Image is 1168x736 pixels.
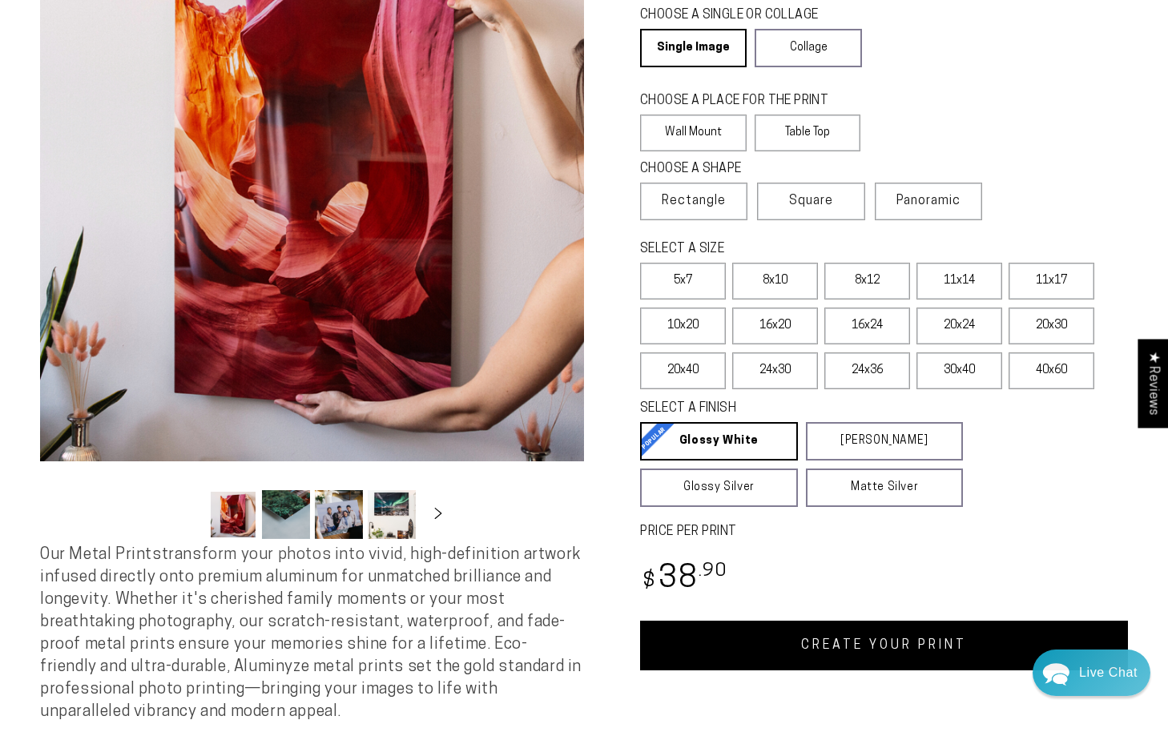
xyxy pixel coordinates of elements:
a: Single Image [640,29,747,67]
label: 11x14 [916,263,1002,300]
legend: SELECT A FINISH [640,400,927,418]
a: Glossy Silver [640,469,798,507]
legend: CHOOSE A SHAPE [640,160,848,179]
label: 30x40 [916,352,1002,389]
a: CREATE YOUR PRINT [640,621,1128,670]
label: 20x24 [916,308,1002,344]
legend: SELECT A SIZE [640,240,927,259]
label: 20x40 [640,352,726,389]
a: [PERSON_NAME] [806,422,964,461]
span: Square [789,191,833,211]
label: 40x60 [1009,352,1094,389]
button: Slide left [169,497,204,532]
label: 20x30 [1009,308,1094,344]
label: Wall Mount [640,115,747,151]
label: 5x7 [640,263,726,300]
div: Chat widget toggle [1033,650,1150,696]
a: Matte Silver [806,469,964,507]
label: 16x24 [824,308,910,344]
button: Load image 4 in gallery view [368,490,416,539]
bdi: 38 [640,564,727,595]
legend: CHOOSE A SINGLE OR COLLAGE [640,6,847,25]
a: Glossy White [640,422,798,461]
label: 24x36 [824,352,910,389]
span: Panoramic [896,195,961,207]
div: Contact Us Directly [1079,650,1138,696]
button: Slide right [421,497,456,532]
button: Load image 3 in gallery view [315,490,363,539]
label: 8x12 [824,263,910,300]
label: 8x10 [732,263,818,300]
button: Load image 1 in gallery view [209,490,257,539]
div: Click to open Judge.me floating reviews tab [1138,339,1168,428]
label: 16x20 [732,308,818,344]
label: 24x30 [732,352,818,389]
span: Our Metal Prints transform your photos into vivid, high-definition artwork infused directly onto ... [40,547,582,720]
span: Rectangle [662,191,726,211]
label: 11x17 [1009,263,1094,300]
label: Table Top [755,115,861,151]
span: $ [642,571,656,593]
button: Load image 2 in gallery view [262,490,310,539]
sup: .90 [699,562,727,581]
label: 10x20 [640,308,726,344]
legend: CHOOSE A PLACE FOR THE PRINT [640,92,846,111]
a: Collage [755,29,861,67]
label: PRICE PER PRINT [640,523,1128,541]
